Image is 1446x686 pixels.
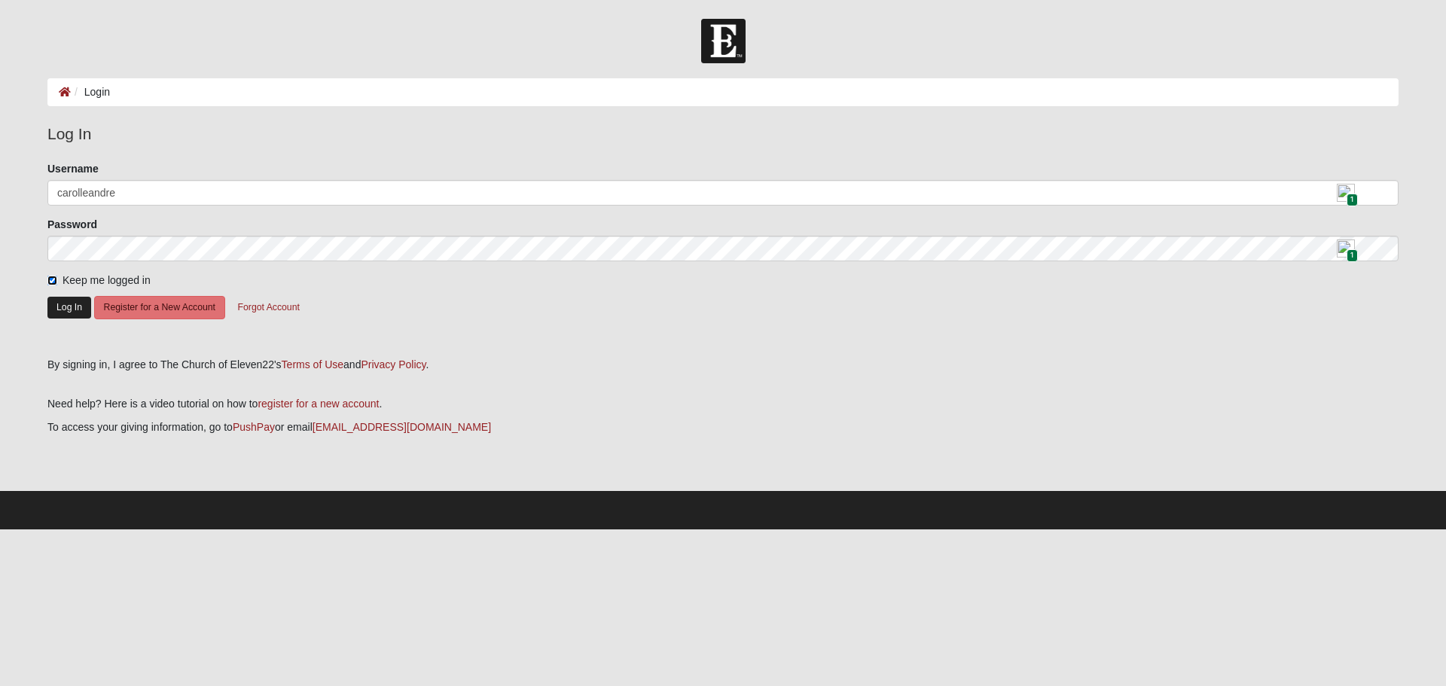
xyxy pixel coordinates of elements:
[47,276,57,285] input: Keep me logged in
[63,274,151,286] span: Keep me logged in
[47,161,99,176] label: Username
[1347,249,1358,262] span: 1
[701,19,746,63] img: Church of Eleven22 Logo
[47,217,97,232] label: Password
[1337,184,1355,202] img: npw-badge-icon.svg
[71,84,110,100] li: Login
[47,122,1399,146] legend: Log In
[47,297,91,319] button: Log In
[47,419,1399,435] p: To access your giving information, go to or email
[94,296,225,319] button: Register for a New Account
[47,396,1399,412] p: Need help? Here is a video tutorial on how to .
[1337,239,1355,258] img: npw-badge-icon.svg
[282,358,343,370] a: Terms of Use
[258,398,379,410] a: register for a new account
[233,421,275,433] a: PushPay
[228,296,310,319] button: Forgot Account
[47,357,1399,373] div: By signing in, I agree to The Church of Eleven22's and .
[361,358,426,370] a: Privacy Policy
[313,421,491,433] a: [EMAIL_ADDRESS][DOMAIN_NAME]
[1347,194,1358,206] span: 1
